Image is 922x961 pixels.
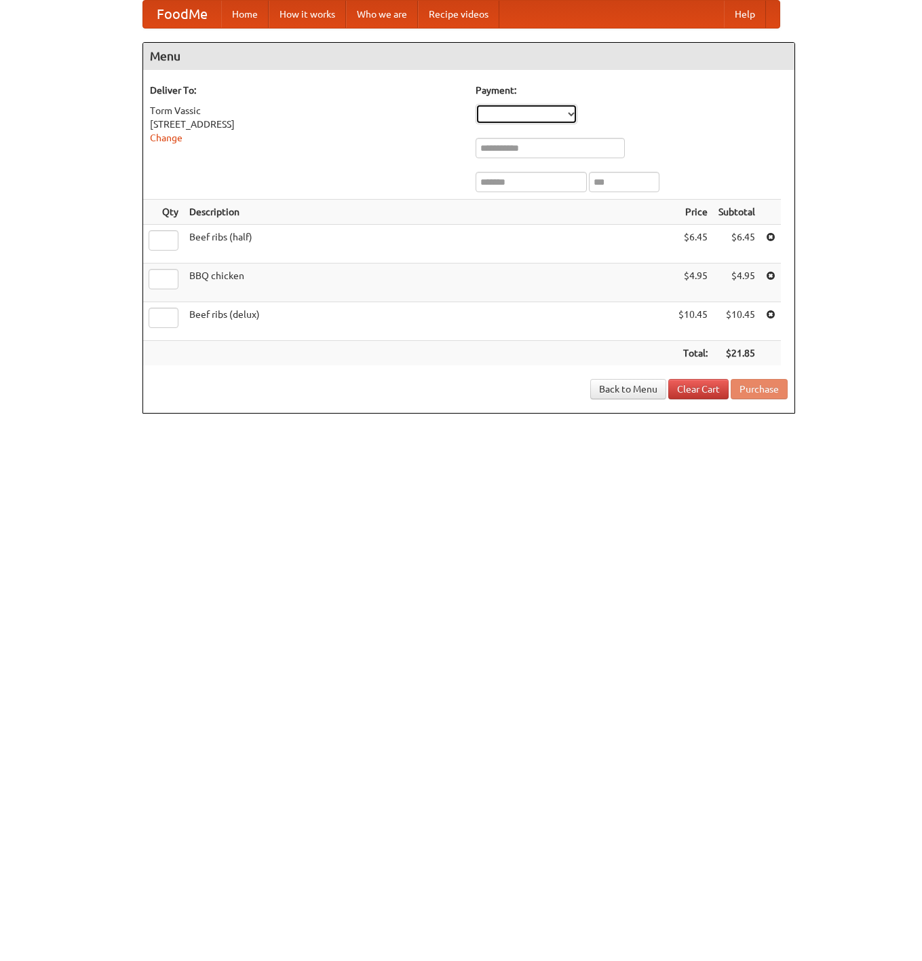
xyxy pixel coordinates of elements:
td: $6.45 [673,225,713,264]
h5: Payment: [476,84,788,97]
a: Help [724,1,766,28]
a: Clear Cart [668,379,729,399]
th: $21.85 [713,341,761,366]
td: $4.95 [673,264,713,302]
th: Price [673,200,713,225]
th: Qty [143,200,184,225]
td: $4.95 [713,264,761,302]
td: Beef ribs (half) [184,225,673,264]
th: Subtotal [713,200,761,225]
td: $10.45 [673,302,713,341]
th: Description [184,200,673,225]
td: Beef ribs (delux) [184,302,673,341]
button: Purchase [731,379,788,399]
h5: Deliver To: [150,84,462,97]
td: $10.45 [713,302,761,341]
th: Total: [673,341,713,366]
a: Recipe videos [418,1,499,28]
h4: Menu [143,43,794,70]
a: Back to Menu [590,379,666,399]
td: BBQ chicken [184,264,673,302]
td: $6.45 [713,225,761,264]
a: How it works [269,1,346,28]
a: Change [150,132,183,143]
a: Who we are [346,1,418,28]
a: Home [221,1,269,28]
div: [STREET_ADDRESS] [150,117,462,131]
div: Torm Vassic [150,104,462,117]
a: FoodMe [143,1,221,28]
